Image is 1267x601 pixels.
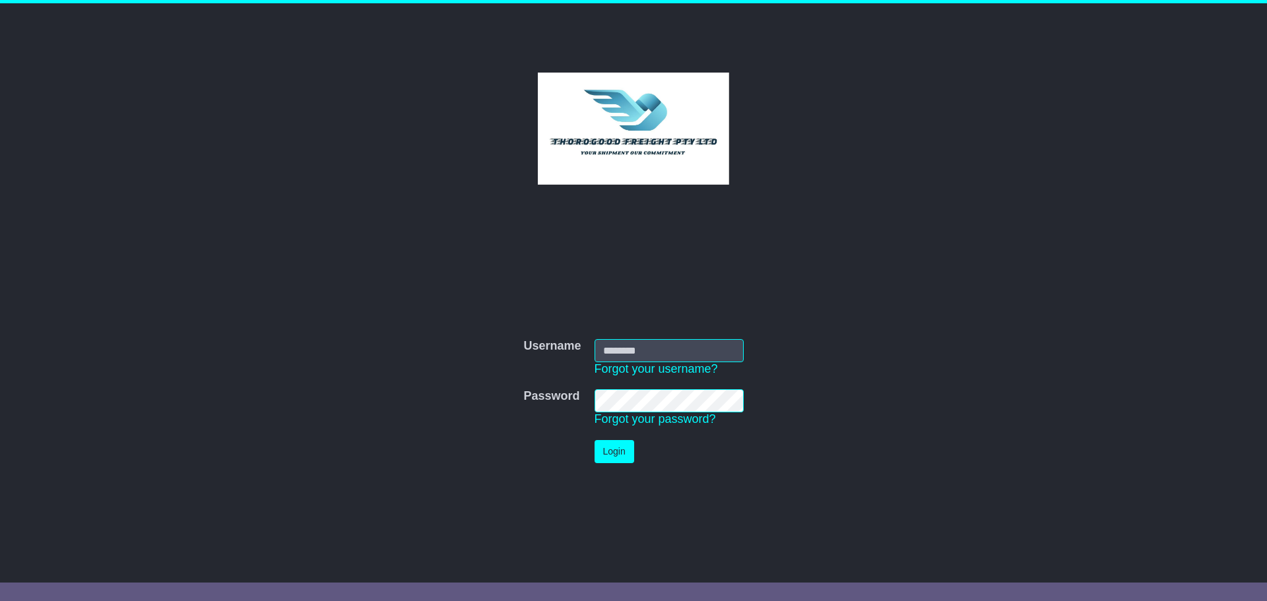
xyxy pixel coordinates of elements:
[523,339,581,354] label: Username
[595,440,634,463] button: Login
[538,73,730,185] img: Thorogood Freight Pty Ltd
[595,362,718,375] a: Forgot your username?
[523,389,579,404] label: Password
[595,412,716,426] a: Forgot your password?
